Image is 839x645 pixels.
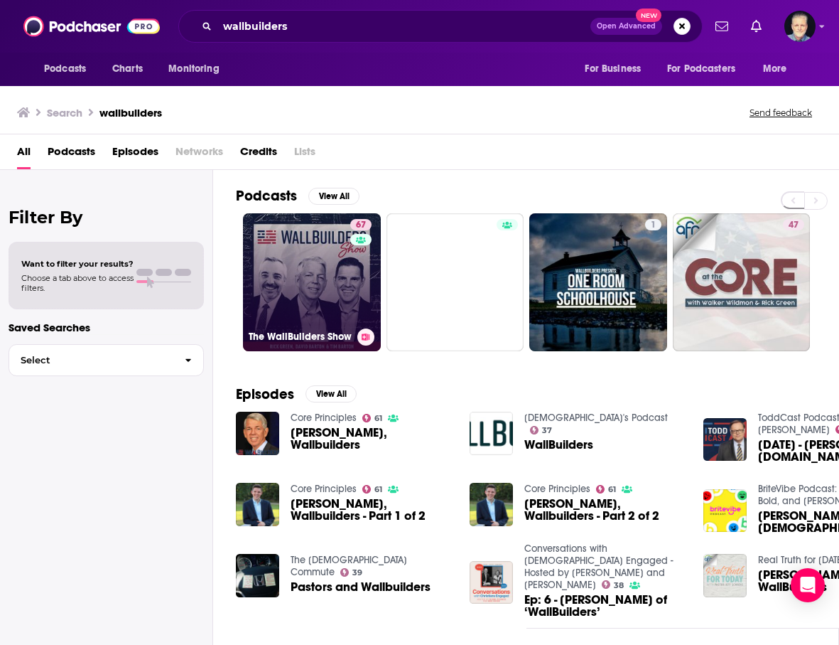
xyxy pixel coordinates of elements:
[658,55,756,82] button: open menu
[374,486,382,493] span: 61
[291,427,453,451] a: David Barton, Wallbuilders
[236,554,279,597] img: Pastors and Wallbuilders
[703,554,747,597] img: David Barton of WallBuilders
[9,207,204,228] h2: Filter By
[340,568,363,577] a: 39
[784,11,816,42] img: User Profile
[470,483,513,526] img: Tim Barton, Wallbuilders - Part 2 of 2
[9,344,204,376] button: Select
[745,14,767,38] a: Show notifications dropdown
[240,140,277,169] a: Credits
[524,594,686,618] span: Ep: 6 - [PERSON_NAME] of ‘WallBuilders’
[291,483,357,495] a: Core Principles
[44,59,86,79] span: Podcasts
[362,414,383,422] a: 61
[524,498,686,522] span: [PERSON_NAME], Wallbuilders - Part 2 of 2
[597,23,656,30] span: Open Advanced
[524,412,668,424] a: Emmanuel Baptist Church's Podcast
[34,55,104,82] button: open menu
[585,59,641,79] span: For Business
[103,55,151,82] a: Charts
[291,581,431,593] a: Pastors and Wallbuilders
[753,55,805,82] button: open menu
[291,498,453,522] span: [PERSON_NAME], Wallbuilders - Part 1 of 2
[763,59,787,79] span: More
[175,140,223,169] span: Networks
[48,140,95,169] a: Podcasts
[608,486,616,493] span: 61
[651,218,656,233] span: 1
[308,188,359,205] button: View All
[524,594,686,618] a: Ep: 6 - David Barton of ‘WallBuilders’
[636,9,661,22] span: New
[305,385,357,403] button: View All
[236,187,297,205] h2: Podcasts
[291,427,453,451] span: [PERSON_NAME], Wallbuilders
[236,483,279,526] img: Tim Barton, Wallbuilders - Part 1 of 2
[112,59,143,79] span: Charts
[112,140,158,169] a: Episodes
[350,219,372,230] a: 67
[294,140,315,169] span: Lists
[784,11,816,42] span: Logged in as JonesLiterary
[356,218,366,233] span: 67
[667,59,735,79] span: For Podcasters
[524,483,590,495] a: Core Principles
[9,321,204,334] p: Saved Searches
[352,570,362,576] span: 39
[23,13,160,40] img: Podchaser - Follow, Share and Rate Podcasts
[542,427,552,434] span: 37
[590,18,662,35] button: Open AdvancedNew
[614,582,624,589] span: 38
[9,356,173,365] span: Select
[524,439,593,451] a: WallBuilders
[374,415,382,422] span: 61
[710,14,734,38] a: Show notifications dropdown
[168,59,219,79] span: Monitoring
[791,568,825,602] div: Open Intercom Messenger
[530,426,553,435] a: 37
[524,498,686,522] a: Tim Barton, Wallbuilders - Part 2 of 2
[21,273,134,293] span: Choose a tab above to access filters.
[249,331,352,343] h3: The WallBuilders Show
[602,580,624,589] a: 38
[158,55,237,82] button: open menu
[291,412,357,424] a: Core Principles
[21,259,134,269] span: Want to filter your results?
[236,385,294,403] h2: Episodes
[236,412,279,455] img: David Barton, Wallbuilders
[291,554,407,578] a: The Christian Commute
[217,15,590,38] input: Search podcasts, credits, & more...
[529,213,667,351] a: 1
[575,55,659,82] button: open menu
[673,213,811,351] a: 47
[291,498,453,522] a: Tim Barton, Wallbuilders - Part 1 of 2
[745,107,816,119] button: Send feedback
[783,219,804,230] a: 47
[703,418,747,462] a: Dec 4 - Tim Barton, Wallbuilders.com
[470,412,513,455] img: WallBuilders
[789,218,799,233] span: 47
[784,11,816,42] button: Show profile menu
[17,140,31,169] a: All
[645,219,661,230] a: 1
[243,213,381,351] a: 67The WallBuilders Show
[470,561,513,604] img: Ep: 6 - David Barton of ‘WallBuilders’
[703,489,747,533] img: David Barton: American Historian & Founder of WallBuilders
[362,485,383,494] a: 61
[596,485,617,494] a: 61
[236,187,359,205] a: PodcastsView All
